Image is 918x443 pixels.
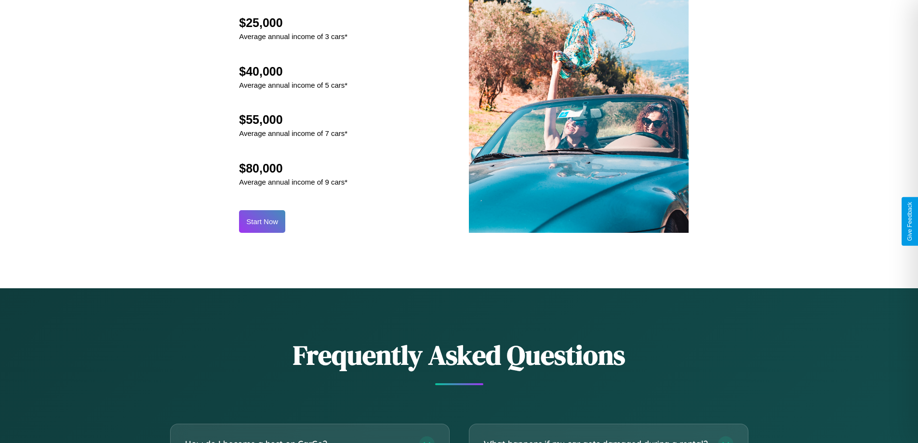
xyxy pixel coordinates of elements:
[239,65,347,79] h2: $40,000
[239,16,347,30] h2: $25,000
[239,30,347,43] p: Average annual income of 3 cars*
[239,161,347,175] h2: $80,000
[170,336,748,374] h2: Frequently Asked Questions
[239,113,347,127] h2: $55,000
[239,127,347,140] p: Average annual income of 7 cars*
[239,175,347,188] p: Average annual income of 9 cars*
[239,210,285,233] button: Start Now
[906,202,913,241] div: Give Feedback
[239,79,347,92] p: Average annual income of 5 cars*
